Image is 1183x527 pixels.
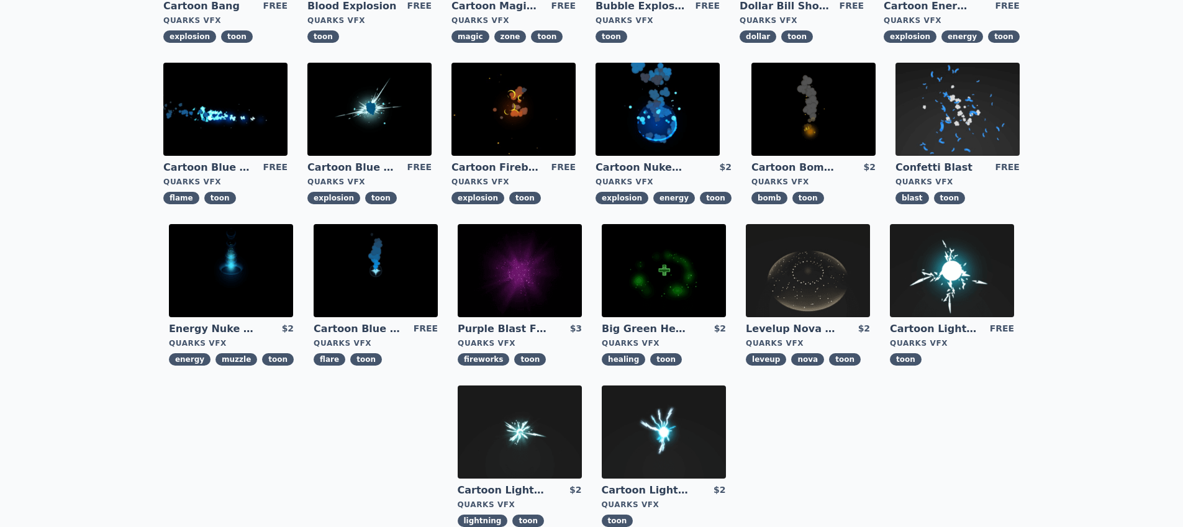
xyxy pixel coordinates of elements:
[215,353,257,366] span: muzzle
[602,338,726,348] div: Quarks VFX
[451,16,576,25] div: Quarks VFX
[858,322,870,336] div: $2
[494,30,527,43] span: zone
[314,338,438,348] div: Quarks VFX
[169,322,258,336] a: Energy Nuke Muzzle Flash
[307,63,432,156] img: imgAlt
[163,161,253,174] a: Cartoon Blue Flamethrower
[602,322,691,336] a: Big Green Healing Effect
[602,500,726,510] div: Quarks VFX
[890,353,922,366] span: toon
[884,30,936,43] span: explosion
[163,30,216,43] span: explosion
[596,63,720,156] img: imgAlt
[934,192,966,204] span: toon
[700,192,732,204] span: toon
[221,30,253,43] span: toon
[781,30,813,43] span: toon
[458,224,582,317] img: imgAlt
[751,63,876,156] img: imgAlt
[350,353,382,366] span: toon
[570,322,582,336] div: $3
[458,500,582,510] div: Quarks VFX
[451,63,576,156] img: imgAlt
[512,515,544,527] span: toon
[714,322,726,336] div: $2
[895,192,929,204] span: blast
[746,224,870,317] img: imgAlt
[163,192,199,204] span: flame
[307,16,432,25] div: Quarks VFX
[204,192,236,204] span: toon
[602,484,691,497] a: Cartoon Lightning Ball with Bloom
[995,161,1019,174] div: FREE
[314,353,345,366] span: flare
[451,30,489,43] span: magic
[407,161,432,174] div: FREE
[990,322,1014,336] div: FREE
[602,353,645,366] span: healing
[163,63,288,156] img: imgAlt
[829,353,861,366] span: toon
[596,30,627,43] span: toon
[458,484,547,497] a: Cartoon Lightning Ball Explosion
[596,161,685,174] a: Cartoon Nuke Energy Explosion
[650,353,682,366] span: toon
[719,161,731,174] div: $2
[414,322,438,336] div: FREE
[596,177,732,187] div: Quarks VFX
[458,385,582,479] img: imgAlt
[307,161,397,174] a: Cartoon Blue Gas Explosion
[262,353,294,366] span: toon
[740,30,776,43] span: dollar
[569,484,581,497] div: $2
[307,192,360,204] span: explosion
[751,177,876,187] div: Quarks VFX
[746,322,835,336] a: Levelup Nova Effect
[282,322,294,336] div: $2
[792,192,824,204] span: toon
[988,30,1020,43] span: toon
[451,192,504,204] span: explosion
[458,515,508,527] span: lightning
[514,353,546,366] span: toon
[746,338,870,348] div: Quarks VFX
[551,161,576,174] div: FREE
[602,224,726,317] img: imgAlt
[307,177,432,187] div: Quarks VFX
[169,224,293,317] img: imgAlt
[890,338,1014,348] div: Quarks VFX
[941,30,983,43] span: energy
[895,161,985,174] a: Confetti Blast
[169,353,211,366] span: energy
[791,353,824,366] span: nova
[365,192,397,204] span: toon
[746,353,786,366] span: leveup
[884,16,1020,25] div: Quarks VFX
[653,192,695,204] span: energy
[863,161,875,174] div: $2
[751,192,787,204] span: bomb
[602,515,633,527] span: toon
[458,322,547,336] a: Purple Blast Fireworks
[314,322,403,336] a: Cartoon Blue Flare
[263,161,288,174] div: FREE
[895,63,1020,156] img: imgAlt
[890,224,1014,317] img: imgAlt
[163,177,288,187] div: Quarks VFX
[714,484,725,497] div: $2
[895,177,1020,187] div: Quarks VFX
[451,161,541,174] a: Cartoon Fireball Explosion
[602,385,726,479] img: imgAlt
[458,338,582,348] div: Quarks VFX
[307,30,339,43] span: toon
[890,322,979,336] a: Cartoon Lightning Ball
[458,353,509,366] span: fireworks
[740,16,864,25] div: Quarks VFX
[531,30,563,43] span: toon
[596,192,648,204] span: explosion
[314,224,438,317] img: imgAlt
[751,161,841,174] a: Cartoon Bomb Fuse
[163,16,288,25] div: Quarks VFX
[451,177,576,187] div: Quarks VFX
